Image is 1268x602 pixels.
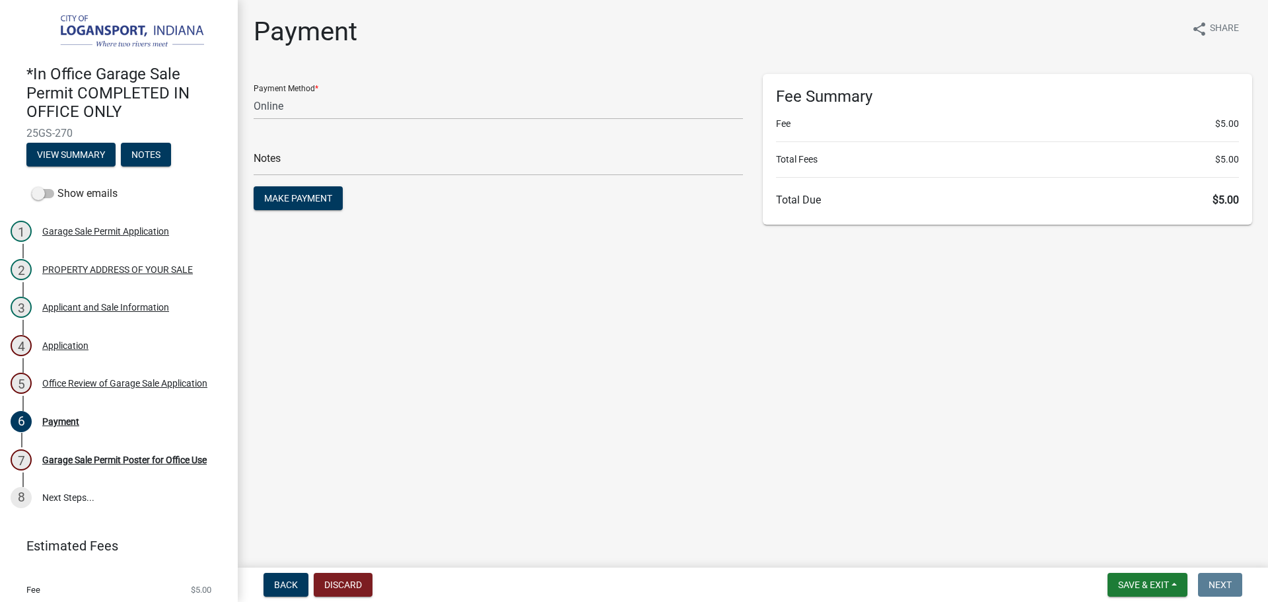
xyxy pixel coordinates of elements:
div: 6 [11,411,32,432]
label: Show emails [32,186,118,202]
span: 25GS-270 [26,127,211,139]
h1: Payment [254,16,357,48]
div: Office Review of Garage Sale Application [42,379,207,388]
span: Back [274,580,298,590]
div: 8 [11,487,32,508]
button: Next [1198,573,1242,597]
div: 3 [11,297,32,318]
wm-modal-confirm: Notes [121,150,171,161]
button: Save & Exit [1108,573,1187,597]
wm-modal-confirm: Summary [26,150,116,161]
img: City of Logansport, Indiana [26,14,217,51]
div: 4 [11,335,32,356]
h6: Total Due [776,194,1239,206]
span: $5.00 [1215,117,1239,131]
button: Notes [121,143,171,167]
span: Make Payment [264,193,332,204]
button: Make Payment [254,186,343,210]
div: 1 [11,221,32,242]
a: Estimated Fees [11,533,217,559]
div: 7 [11,449,32,470]
div: 2 [11,259,32,280]
div: PROPERTY ADDRESS OF YOUR SALE [42,265,193,274]
div: Payment [42,417,79,426]
div: Garage Sale Permit Application [42,227,169,236]
span: $5.00 [1215,153,1239,167]
span: Next [1209,580,1232,590]
span: Fee [26,585,40,594]
div: 5 [11,373,32,394]
div: Garage Sale Permit Poster for Office Use [42,455,207,465]
button: View Summary [26,143,116,167]
span: Save & Exit [1118,580,1169,590]
li: Fee [776,117,1239,131]
span: $5.00 [1213,194,1239,206]
button: Back [264,573,308,597]
h4: *In Office Garage Sale Permit COMPLETED IN OFFICE ONLY [26,65,227,122]
button: Discard [314,573,372,597]
span: Share [1210,21,1239,37]
h6: Fee Summary [776,87,1239,106]
button: shareShare [1181,16,1250,42]
div: Applicant and Sale Information [42,303,169,312]
li: Total Fees [776,153,1239,167]
div: Application [42,341,88,350]
i: share [1191,21,1207,37]
span: $5.00 [191,585,211,594]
